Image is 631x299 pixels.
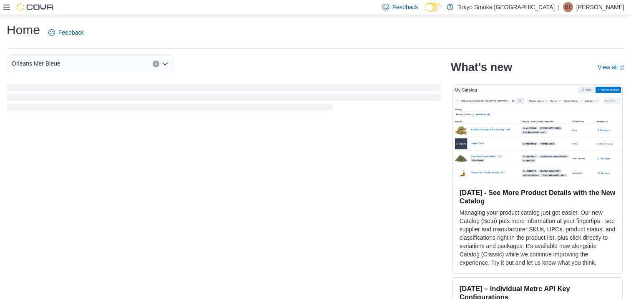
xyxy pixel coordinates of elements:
a: View allExternal link [598,64,624,71]
h3: [DATE] - See More Product Details with the New Catalog [460,188,616,205]
input: Dark Mode [425,3,442,12]
p: Managing your product catalog just got easier. Our new Catalog (Beta) puts more information at yo... [460,208,616,267]
button: Open list of options [162,61,168,67]
h2: What's new [451,61,512,74]
p: [PERSON_NAME] [576,2,624,12]
p: Tokyo Smoke [GEOGRAPHIC_DATA] [458,2,555,12]
span: MF [564,2,571,12]
p: | [558,2,560,12]
h1: Home [7,22,40,38]
span: Feedback [58,28,84,37]
span: Feedback [392,3,418,11]
span: Loading [7,86,441,112]
img: Cova [17,3,54,11]
a: Feedback [45,24,87,41]
div: Matthew Frolander [563,2,573,12]
button: Clear input [153,61,159,67]
svg: External link [619,65,624,70]
span: Orleans Mer Bleue [12,58,60,68]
